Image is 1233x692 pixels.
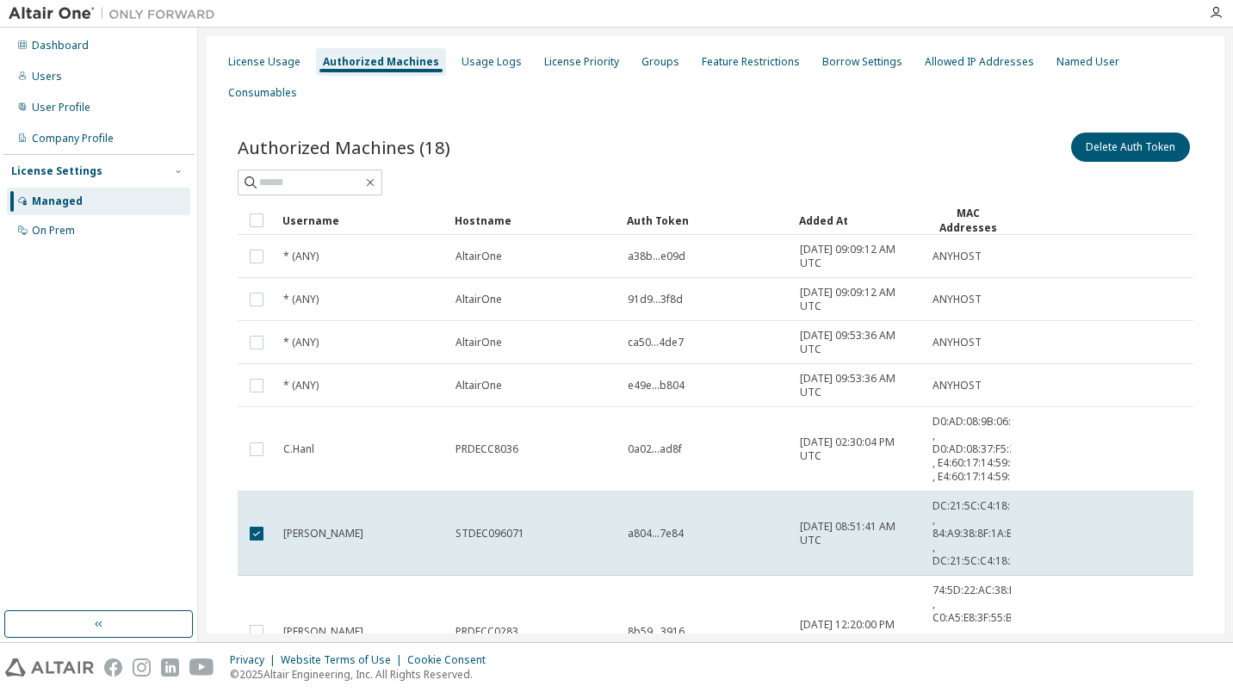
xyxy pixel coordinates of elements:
[407,653,496,667] div: Cookie Consent
[932,415,1024,484] span: D0:AD:08:9B:06:A2 , D0:AD:08:37:F5:27 , E4:60:17:14:59:D2 , E4:60:17:14:59:CE
[455,379,502,392] span: AltairOne
[230,667,496,682] p: © 2025 Altair Engineering, Inc. All Rights Reserved.
[32,132,114,145] div: Company Profile
[283,442,314,456] span: C.Hanl
[932,584,1022,680] span: 74:5D:22:AC:38:B8 , C0:A5:E8:3F:55:B6 , C0:A5:E8:3F:55:BA , A8:4A:63:91:B6:6F
[822,55,902,69] div: Borrow Settings
[628,293,683,306] span: 91d9...3f8d
[1056,55,1119,69] div: Named User
[544,55,619,69] div: License Priority
[32,101,90,114] div: User Profile
[800,243,917,270] span: [DATE] 09:09:12 AM UTC
[283,336,319,349] span: * (ANY)
[628,379,685,392] span: e49e...b804
[228,55,301,69] div: License Usage
[628,250,685,263] span: a38b...e09d
[283,250,319,263] span: * (ANY)
[283,625,363,639] span: [PERSON_NAME]
[800,372,917,399] span: [DATE] 09:53:36 AM UTC
[9,5,224,22] img: Altair One
[1071,133,1190,162] button: Delete Auth Token
[189,658,214,677] img: youtube.svg
[932,336,982,349] span: ANYHOST
[283,527,363,541] span: [PERSON_NAME]
[932,499,1023,568] span: DC:21:5C:C4:18:40 , 84:A9:38:8F:1A:B8 , DC:21:5C:C4:18:3C
[283,293,319,306] span: * (ANY)
[281,653,407,667] div: Website Terms of Use
[104,658,122,677] img: facebook.svg
[932,250,982,263] span: ANYHOST
[628,442,682,456] span: 0a02...ad8f
[455,442,518,456] span: PRDECC8036
[455,336,502,349] span: AltairOne
[323,55,439,69] div: Authorized Machines
[800,286,917,313] span: [DATE] 09:09:12 AM UTC
[702,55,800,69] div: Feature Restrictions
[5,658,94,677] img: altair_logo.svg
[462,55,522,69] div: Usage Logs
[800,436,917,463] span: [DATE] 02:30:04 PM UTC
[627,207,785,234] div: Auth Token
[32,70,62,83] div: Users
[925,55,1034,69] div: Allowed IP Addresses
[282,207,441,234] div: Username
[455,207,613,234] div: Hostname
[230,653,281,667] div: Privacy
[32,224,75,238] div: On Prem
[238,135,450,159] span: Authorized Machines (18)
[932,206,1004,235] div: MAC Addresses
[800,520,917,547] span: [DATE] 08:51:41 AM UTC
[800,329,917,356] span: [DATE] 09:53:36 AM UTC
[628,527,684,541] span: a804...7e84
[932,379,982,392] span: ANYHOST
[455,293,502,306] span: AltairOne
[161,658,179,677] img: linkedin.svg
[932,293,982,306] span: ANYHOST
[32,195,83,208] div: Managed
[32,39,89,53] div: Dashboard
[641,55,679,69] div: Groups
[11,164,102,178] div: License Settings
[799,207,918,234] div: Added At
[455,250,502,263] span: AltairOne
[455,625,518,639] span: PRDECC0283
[628,336,684,349] span: ca50...4de7
[800,618,917,646] span: [DATE] 12:20:00 PM UTC
[628,625,685,639] span: 8b59...3916
[283,379,319,392] span: * (ANY)
[455,527,524,541] span: STDEC096071
[133,658,151,677] img: instagram.svg
[228,86,297,100] div: Consumables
